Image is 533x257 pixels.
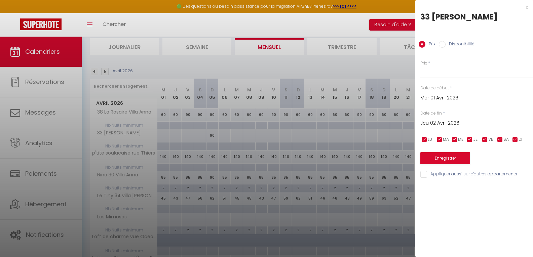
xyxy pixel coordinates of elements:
[458,136,463,143] span: ME
[420,152,470,164] button: Enregistrer
[519,136,522,143] span: DI
[420,85,449,91] label: Date de début
[473,136,478,143] span: JE
[420,60,427,67] label: Prix
[443,136,449,143] span: MA
[415,3,528,11] div: x
[446,41,474,48] label: Disponibilité
[420,110,442,117] label: Date de fin
[488,136,493,143] span: VE
[503,136,509,143] span: SA
[420,11,528,22] div: 33 [PERSON_NAME]
[425,41,435,48] label: Prix
[428,136,432,143] span: LU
